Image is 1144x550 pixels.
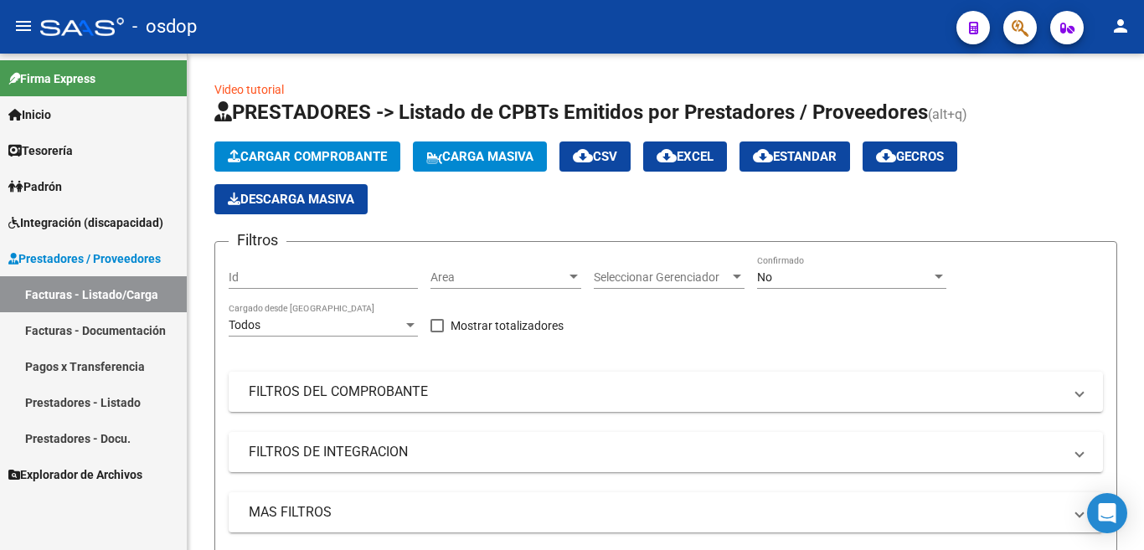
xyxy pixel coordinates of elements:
h3: Filtros [229,229,286,252]
span: Todos [229,318,260,332]
mat-icon: menu [13,16,33,36]
span: EXCEL [657,149,714,164]
span: Cargar Comprobante [228,149,387,164]
mat-panel-title: FILTROS DEL COMPROBANTE [249,383,1063,401]
button: Gecros [863,141,957,172]
button: Descarga Masiva [214,184,368,214]
span: Tesorería [8,141,73,160]
span: (alt+q) [928,106,967,122]
span: Seleccionar Gerenciador [594,270,729,285]
span: Gecros [876,149,944,164]
mat-icon: cloud_download [657,146,677,166]
app-download-masive: Descarga masiva de comprobantes (adjuntos) [214,184,368,214]
button: EXCEL [643,141,727,172]
span: Inicio [8,105,51,124]
mat-icon: cloud_download [876,146,896,166]
span: Prestadores / Proveedores [8,249,161,268]
span: Padrón [8,177,62,196]
button: CSV [559,141,631,172]
span: Integración (discapacidad) [8,213,163,232]
span: No [757,270,772,284]
span: Carga Masiva [426,149,533,164]
mat-expansion-panel-header: FILTROS DEL COMPROBANTE [229,372,1103,412]
span: - osdop [132,8,197,45]
mat-panel-title: FILTROS DE INTEGRACION [249,443,1063,461]
mat-icon: cloud_download [573,146,593,166]
mat-expansion-panel-header: FILTROS DE INTEGRACION [229,432,1103,472]
span: Descarga Masiva [228,192,354,207]
div: Open Intercom Messenger [1087,493,1127,533]
mat-icon: person [1111,16,1131,36]
button: Estandar [739,141,850,172]
span: CSV [573,149,617,164]
mat-icon: cloud_download [753,146,773,166]
span: Mostrar totalizadores [451,316,564,336]
mat-panel-title: MAS FILTROS [249,503,1063,522]
button: Cargar Comprobante [214,141,400,172]
span: PRESTADORES -> Listado de CPBTs Emitidos por Prestadores / Proveedores [214,100,928,124]
button: Carga Masiva [413,141,547,172]
span: Firma Express [8,69,95,88]
mat-expansion-panel-header: MAS FILTROS [229,492,1103,532]
span: Area [430,270,566,285]
span: Estandar [753,149,837,164]
a: Video tutorial [214,83,284,96]
span: Explorador de Archivos [8,465,142,484]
